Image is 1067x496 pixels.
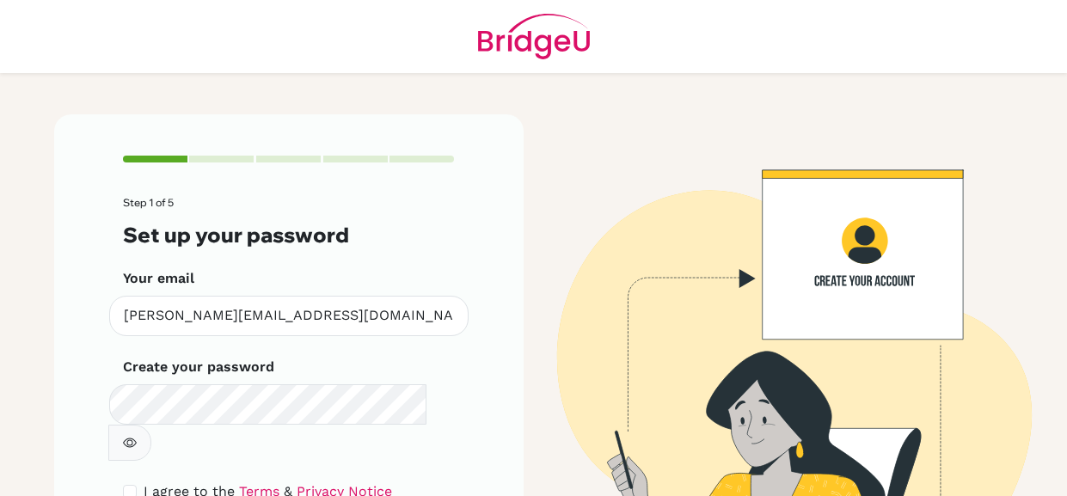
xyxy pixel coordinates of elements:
h3: Set up your password [123,223,455,248]
label: Your email [123,268,194,289]
span: Step 1 of 5 [123,196,174,209]
input: Insert your email* [109,296,469,336]
label: Create your password [123,357,274,377]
